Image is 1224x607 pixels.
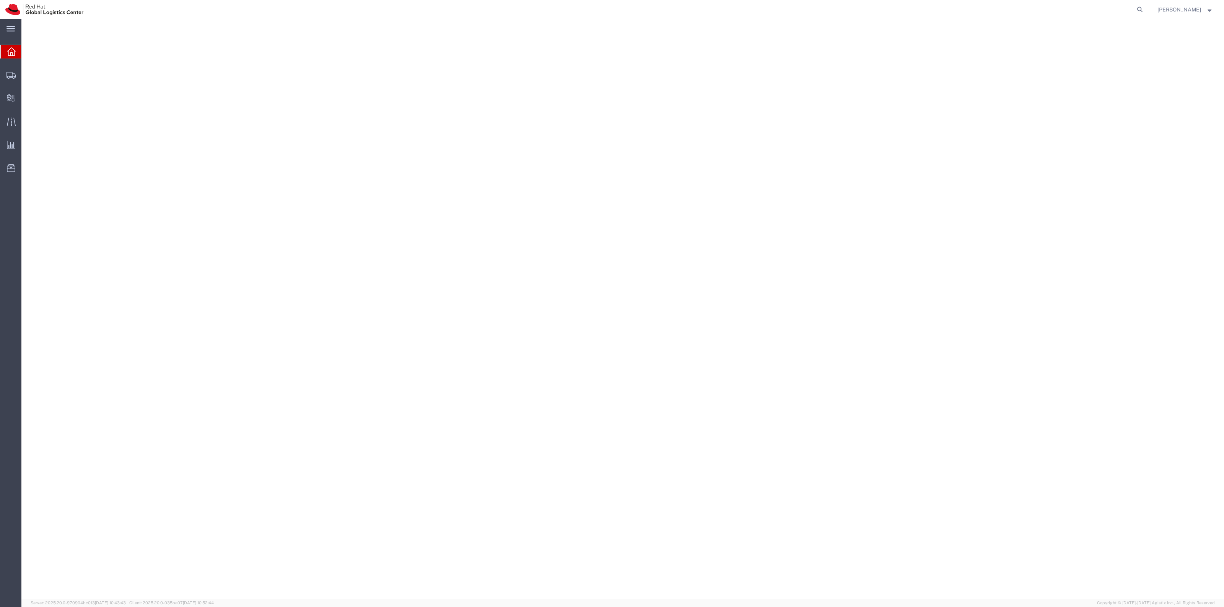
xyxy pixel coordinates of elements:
[183,601,214,605] span: [DATE] 10:52:44
[1097,600,1215,606] span: Copyright © [DATE]-[DATE] Agistix Inc., All Rights Reserved
[21,19,1224,599] iframe: FS Legacy Container
[1157,5,1201,14] span: Robert Lomax
[5,4,83,15] img: logo
[31,601,126,605] span: Server: 2025.20.0-970904bc0f3
[1157,5,1214,14] button: [PERSON_NAME]
[95,601,126,605] span: [DATE] 10:43:43
[129,601,214,605] span: Client: 2025.20.0-035ba07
